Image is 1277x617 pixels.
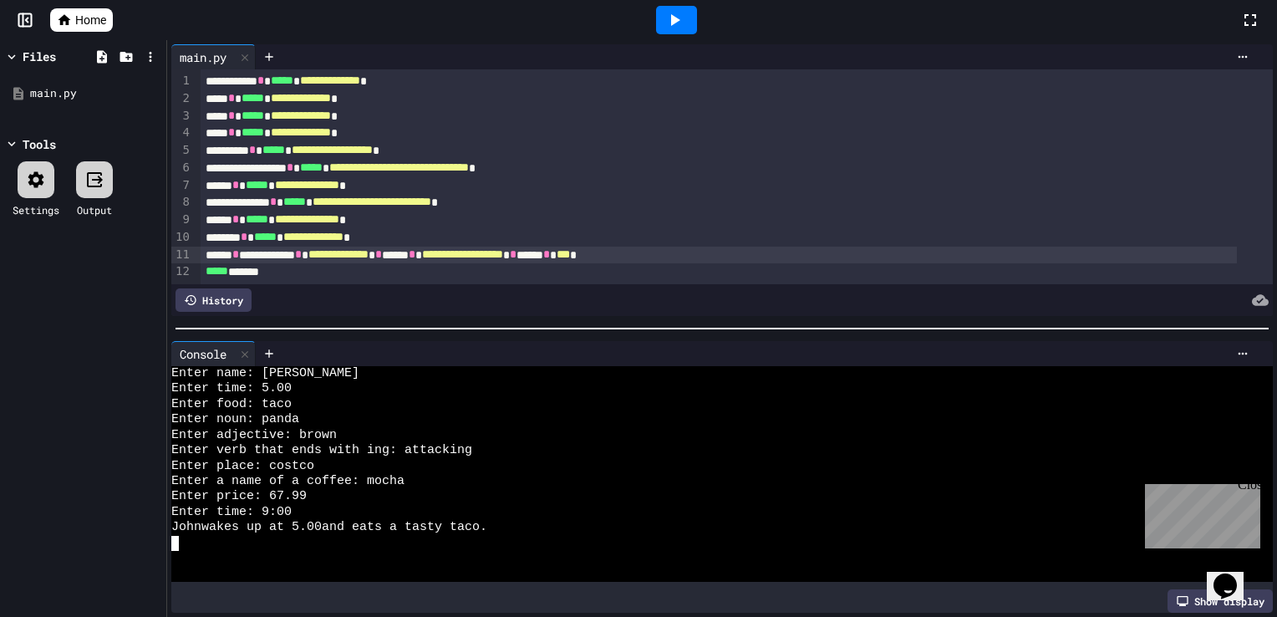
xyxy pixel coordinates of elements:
[171,125,192,142] div: 4
[171,443,472,458] span: Enter verb that ends with ing: attacking
[171,108,192,125] div: 3
[171,341,256,366] div: Console
[23,135,56,153] div: Tools
[171,177,192,195] div: 7
[7,7,115,106] div: Chat with us now!Close
[171,474,404,489] span: Enter a name of a coffee: mocha
[171,44,256,69] div: main.py
[171,229,192,247] div: 10
[171,381,292,396] span: Enter time: 5.00
[1168,589,1273,613] div: Show display
[171,345,235,363] div: Console
[23,48,56,65] div: Files
[1138,477,1260,548] iframe: chat widget
[171,520,487,535] span: Johnwakes up at 5.00and eats a tasty taco.
[171,459,314,474] span: Enter place: costco
[176,288,252,312] div: History
[75,12,106,28] span: Home
[50,8,113,32] a: Home
[171,489,307,504] span: Enter price: 67.99
[171,194,192,212] div: 8
[171,366,359,381] span: Enter name: [PERSON_NAME]
[171,212,192,229] div: 9
[171,247,192,264] div: 11
[171,142,192,160] div: 5
[1207,550,1260,600] iframe: chat widget
[171,90,192,108] div: 2
[171,505,292,520] span: Enter time: 9:00
[77,202,112,217] div: Output
[171,263,192,281] div: 12
[171,428,337,443] span: Enter adjective: brown
[13,202,59,217] div: Settings
[171,48,235,66] div: main.py
[171,160,192,177] div: 6
[171,412,299,427] span: Enter noun: panda
[30,85,160,102] div: main.py
[171,73,192,90] div: 1
[171,397,292,412] span: Enter food: taco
